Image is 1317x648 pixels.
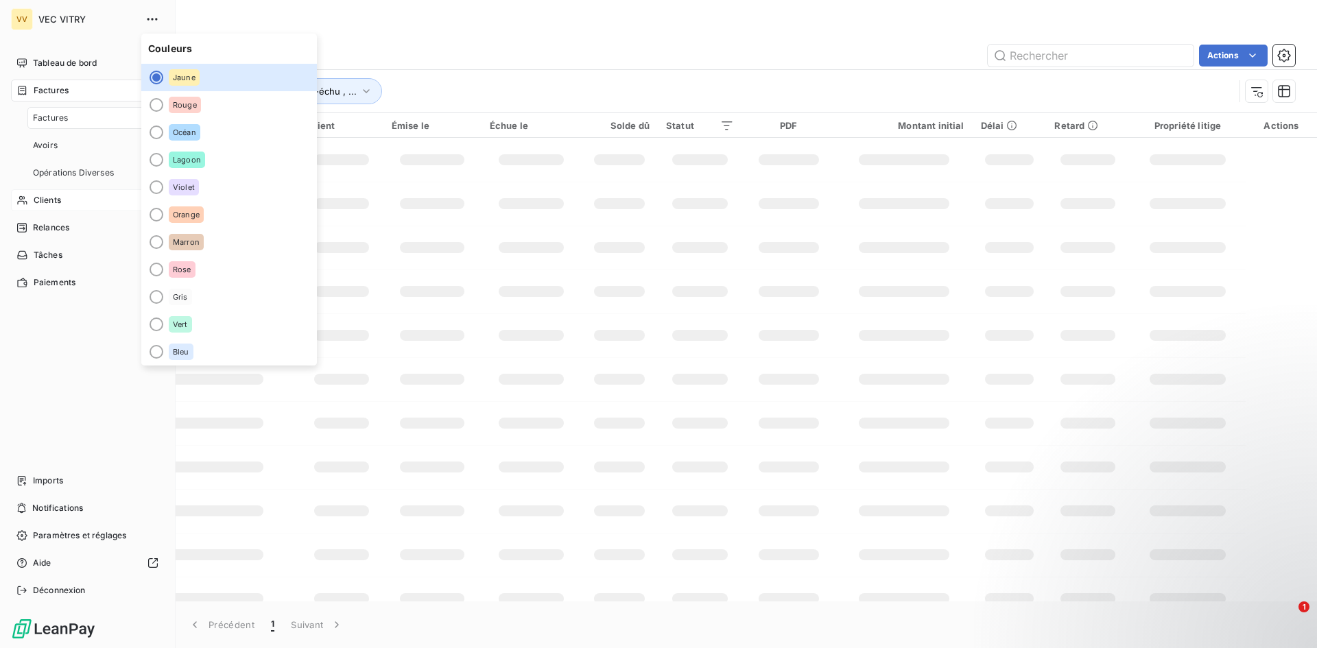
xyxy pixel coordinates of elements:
[988,45,1194,67] input: Rechercher
[180,610,263,639] button: Précédent
[173,73,195,82] span: Jaune
[173,183,195,191] span: Violet
[173,128,196,136] span: Océan
[1054,120,1122,131] div: Retard
[33,221,69,234] span: Relances
[32,502,83,514] span: Notifications
[173,320,188,328] span: Vert
[173,101,197,109] span: Rouge
[263,610,283,639] button: 1
[844,120,964,131] div: Montant initial
[173,238,200,246] span: Marron
[11,8,33,30] div: VV
[1298,601,1309,612] span: 1
[589,120,650,131] div: Solde dû
[38,14,137,25] span: VEC VITRY
[33,112,68,124] span: Factures
[666,120,734,131] div: Statut
[34,84,69,97] span: Factures
[33,584,86,597] span: Déconnexion
[308,120,375,131] div: Client
[283,610,352,639] button: Suivant
[750,120,827,131] div: PDF
[33,475,63,487] span: Imports
[173,293,188,301] span: Gris
[34,249,62,261] span: Tâches
[173,211,200,219] span: Orange
[173,348,189,356] span: Bleu
[981,120,1039,131] div: Délai
[1254,120,1309,131] div: Actions
[141,34,317,64] span: Couleurs
[34,276,75,289] span: Paiements
[173,265,191,274] span: Rose
[33,557,51,569] span: Aide
[33,57,97,69] span: Tableau de bord
[173,156,201,164] span: Lagoon
[1270,601,1303,634] iframe: Intercom live chat
[1199,45,1268,67] button: Actions
[490,120,573,131] div: Échue le
[34,194,61,206] span: Clients
[392,120,473,131] div: Émise le
[33,529,126,542] span: Paramètres et réglages
[1138,120,1237,131] div: Propriété litige
[33,139,58,152] span: Avoirs
[1043,515,1317,611] iframe: Intercom notifications message
[271,618,274,632] span: 1
[11,552,164,574] a: Aide
[11,618,96,640] img: Logo LeanPay
[33,167,114,179] span: Opérations Diverses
